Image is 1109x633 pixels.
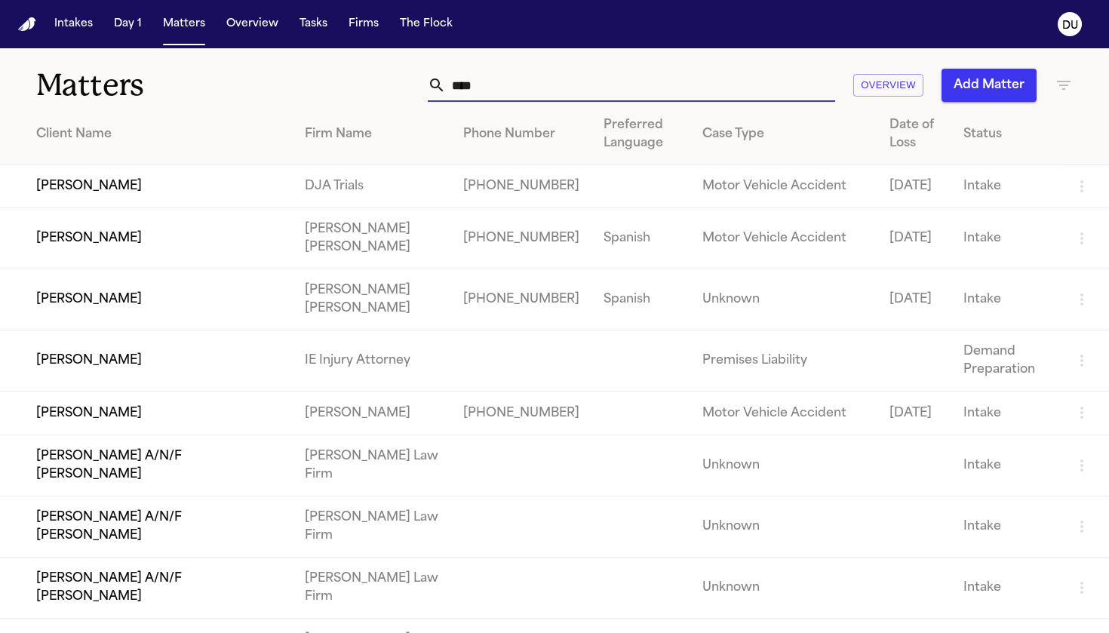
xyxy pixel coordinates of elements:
[951,392,1061,435] td: Intake
[951,269,1061,330] td: Intake
[690,208,877,269] td: Motor Vehicle Accident
[293,435,451,496] td: [PERSON_NAME] Law Firm
[451,208,591,269] td: [PHONE_NUMBER]
[963,125,1049,143] div: Status
[877,269,951,330] td: [DATE]
[951,435,1061,496] td: Intake
[690,392,877,435] td: Motor Vehicle Accident
[293,269,451,330] td: [PERSON_NAME] [PERSON_NAME]
[702,125,865,143] div: Case Type
[293,392,451,435] td: [PERSON_NAME]
[343,11,385,38] button: Firms
[951,557,1061,618] td: Intake
[18,17,36,32] img: Finch Logo
[853,74,923,97] button: Overview
[451,165,591,208] td: [PHONE_NUMBER]
[690,330,877,392] td: Premises Liability
[18,17,36,32] a: Home
[463,125,579,143] div: Phone Number
[690,269,877,330] td: Unknown
[877,208,951,269] td: [DATE]
[690,435,877,496] td: Unknown
[451,392,591,435] td: [PHONE_NUMBER]
[877,392,951,435] td: [DATE]
[293,330,451,392] td: IE Injury Attorney
[36,125,281,143] div: Client Name
[48,11,99,38] button: Intakes
[942,69,1037,102] button: Add Matter
[220,11,284,38] button: Overview
[877,165,951,208] td: [DATE]
[690,165,877,208] td: Motor Vehicle Accident
[293,11,333,38] button: Tasks
[108,11,148,38] button: Day 1
[293,208,451,269] td: [PERSON_NAME] [PERSON_NAME]
[36,66,324,104] h1: Matters
[305,125,439,143] div: Firm Name
[604,116,678,152] div: Preferred Language
[951,330,1061,392] td: Demand Preparation
[394,11,459,38] button: The Flock
[591,208,690,269] td: Spanish
[591,269,690,330] td: Spanish
[951,165,1061,208] td: Intake
[293,165,451,208] td: DJA Trials
[451,269,591,330] td: [PHONE_NUMBER]
[690,557,877,618] td: Unknown
[951,208,1061,269] td: Intake
[293,557,451,618] td: [PERSON_NAME] Law Firm
[157,11,211,38] button: Matters
[690,496,877,557] td: Unknown
[889,116,939,152] div: Date of Loss
[951,496,1061,557] td: Intake
[293,496,451,557] td: [PERSON_NAME] Law Firm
